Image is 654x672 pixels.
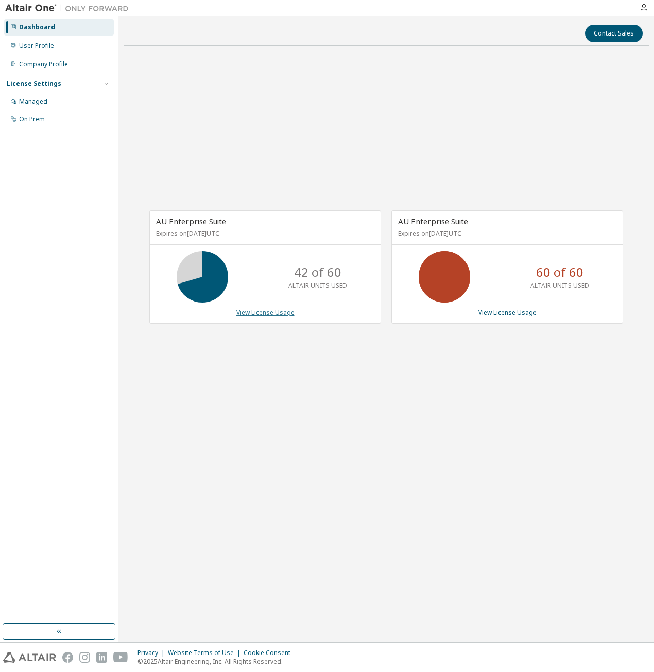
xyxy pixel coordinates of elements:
div: Managed [19,98,47,106]
p: Expires on [DATE] UTC [156,229,372,238]
a: View License Usage [236,308,295,317]
img: Altair One [5,3,134,13]
span: AU Enterprise Suite [156,216,226,226]
div: Dashboard [19,23,55,31]
div: On Prem [19,115,45,123]
div: Company Profile [19,60,68,68]
p: 60 of 60 [536,263,583,281]
img: instagram.svg [79,652,90,663]
img: youtube.svg [113,652,128,663]
p: ALTAIR UNITS USED [288,281,347,290]
div: License Settings [7,80,61,88]
img: facebook.svg [62,652,73,663]
button: Contact Sales [585,25,643,42]
img: linkedin.svg [96,652,107,663]
p: Expires on [DATE] UTC [398,229,614,238]
div: User Profile [19,42,54,50]
p: © 2025 Altair Engineering, Inc. All Rights Reserved. [137,657,297,666]
div: Cookie Consent [244,649,297,657]
div: Website Terms of Use [168,649,244,657]
p: 42 of 60 [294,263,341,281]
p: ALTAIR UNITS USED [530,281,589,290]
span: AU Enterprise Suite [398,216,468,226]
a: View License Usage [478,308,537,317]
div: Privacy [137,649,168,657]
img: altair_logo.svg [3,652,56,663]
